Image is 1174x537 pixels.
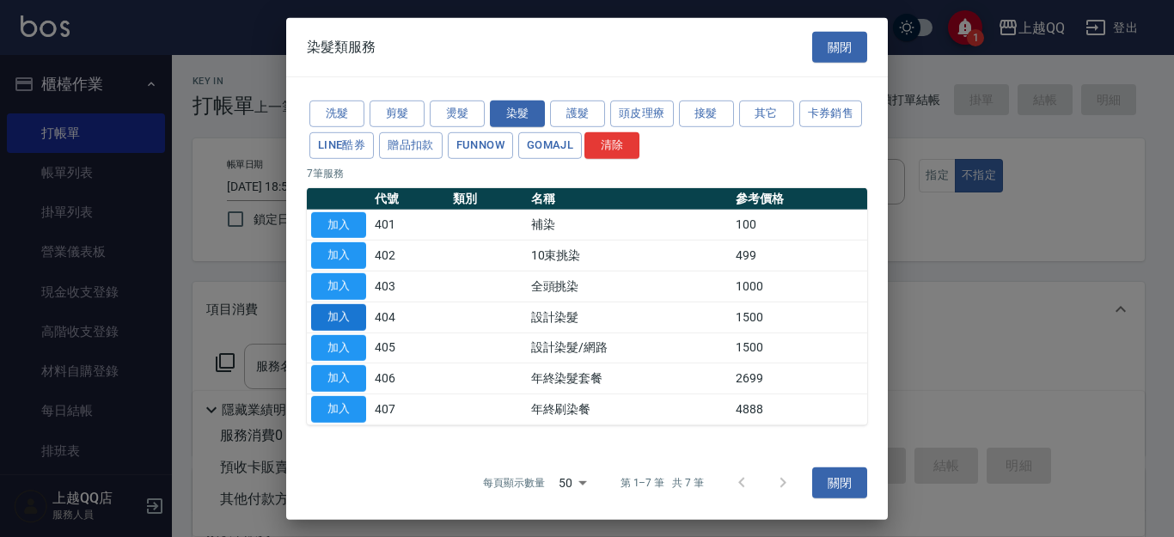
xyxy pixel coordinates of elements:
[449,187,527,210] th: 類別
[430,101,485,127] button: 燙髮
[731,210,867,241] td: 100
[311,304,366,331] button: 加入
[584,132,639,159] button: 清除
[731,363,867,394] td: 2699
[307,165,867,180] p: 7 筆服務
[527,271,732,302] td: 全頭挑染
[448,132,513,159] button: FUNNOW
[379,132,443,159] button: 贈品扣款
[309,101,364,127] button: 洗髮
[731,271,867,302] td: 1000
[370,271,449,302] td: 403
[610,101,674,127] button: 頭皮理療
[731,394,867,424] td: 4888
[731,302,867,333] td: 1500
[483,475,545,491] p: 每頁顯示數量
[527,302,732,333] td: 設計染髮
[311,365,366,392] button: 加入
[370,363,449,394] td: 406
[731,187,867,210] th: 參考價格
[621,475,704,491] p: 第 1–7 筆 共 7 筆
[527,363,732,394] td: 年終染髮套餐
[518,132,582,159] button: GOMAJL
[307,39,376,56] span: 染髮類服務
[309,132,374,159] button: LINE酷券
[527,394,732,424] td: 年終刷染餐
[370,187,449,210] th: 代號
[370,210,449,241] td: 401
[679,101,734,127] button: 接髮
[527,333,732,363] td: 設計染髮/網路
[739,101,794,127] button: 其它
[552,460,593,506] div: 50
[370,394,449,424] td: 407
[527,210,732,241] td: 補染
[370,241,449,272] td: 402
[799,101,863,127] button: 卡券銷售
[311,211,366,238] button: 加入
[550,101,605,127] button: 護髮
[370,333,449,363] td: 405
[731,241,867,272] td: 499
[311,334,366,361] button: 加入
[311,396,366,423] button: 加入
[527,241,732,272] td: 10束挑染
[812,467,867,498] button: 關閉
[311,273,366,300] button: 加入
[311,242,366,269] button: 加入
[731,333,867,363] td: 1500
[812,31,867,63] button: 關閉
[370,302,449,333] td: 404
[490,101,545,127] button: 染髮
[527,187,732,210] th: 名稱
[370,101,425,127] button: 剪髮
